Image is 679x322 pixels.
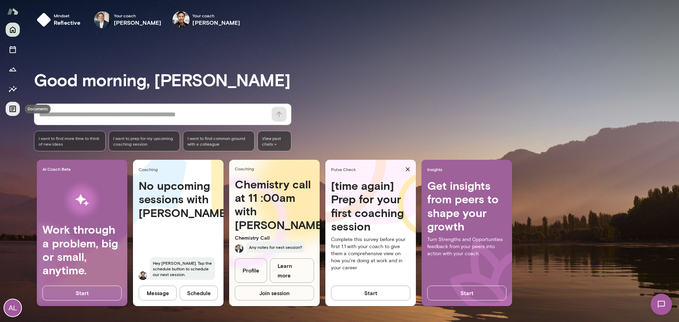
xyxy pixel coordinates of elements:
[150,257,215,280] span: Hey [PERSON_NAME]. Tap the schedule button to schedule our next session.
[235,244,243,253] img: Mark
[113,135,176,147] span: I want to prep for my upcoming coaching session
[6,102,20,116] button: Documents
[235,286,314,300] button: Join session
[54,18,81,27] h6: reflective
[34,131,106,151] div: I want to find more time to think of new ideas
[7,5,18,18] img: Mento
[187,135,250,147] span: I want to find common ground with a colleague
[235,177,314,232] h4: Chemistry call at 11 :00am with [PERSON_NAME]
[192,18,240,27] h6: [PERSON_NAME]
[139,166,221,172] span: Coaching
[114,18,162,27] h6: [PERSON_NAME]
[235,234,314,241] p: Chemistry Call
[37,13,51,27] img: mindset
[34,8,86,31] button: Mindsetreflective
[235,166,317,171] span: Coaching
[139,286,177,300] button: Message
[139,179,218,219] h4: No upcoming sessions with [PERSON_NAME]
[6,42,20,57] button: Sessions
[42,286,122,300] button: Start
[192,13,240,18] span: Your coach
[4,299,21,316] div: AL
[173,11,190,28] img: Albert Villarde
[6,62,20,76] button: Growth Plan
[246,241,305,253] span: Any notes for next session?
[139,271,147,280] img: Albert Villarde Villarde
[180,286,218,300] button: Schedule
[109,131,180,151] div: I want to prep for my upcoming coaching session
[54,13,81,18] span: Mindset
[6,23,20,37] button: Home
[183,131,255,151] div: I want to find common ground with a colleague
[331,286,410,300] button: Start
[51,178,114,223] img: AI Workflows
[114,13,162,18] span: Your coach
[168,8,245,31] div: Albert VillardeYour coach[PERSON_NAME]
[235,258,267,283] a: Profile
[427,236,506,257] p: Turn Strengths and Opportunities feedback from your peers into action with your coach.
[427,166,509,172] span: Insights
[6,82,20,96] button: Insights
[427,179,506,233] h4: Get insights from peers to shape your growth
[257,131,291,151] span: View past chats ->
[39,135,101,147] span: I want to find more time to think of new ideas
[270,258,314,283] a: Learn more
[331,166,402,172] span: Pulse Check
[94,11,111,28] img: Mark Zschocke
[42,166,124,172] span: AI Coach Beta
[89,8,167,31] div: Mark ZschockeYour coach[PERSON_NAME]
[331,236,410,271] p: Complete this survey before your first 1:1 with your coach to give them a comprehensive view on h...
[331,179,410,233] h4: [time again] Prep for your first coaching session
[42,223,122,277] h4: Work through a problem, big or small, anytime.
[427,286,506,300] button: Start
[25,105,51,113] div: Documents
[34,70,679,89] h3: Good morning, [PERSON_NAME]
